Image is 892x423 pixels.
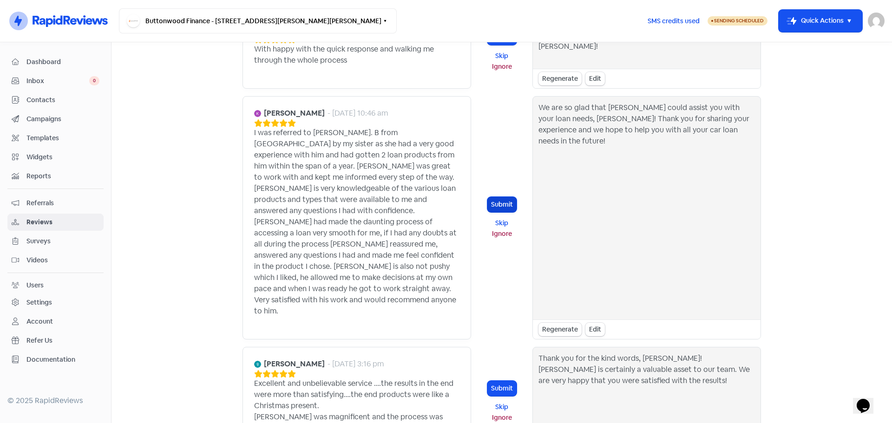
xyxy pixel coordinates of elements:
div: Account [26,317,53,326]
a: Account [7,313,104,330]
span: Reports [26,171,99,181]
div: With happy with the quick response and walking me through the whole process [254,44,459,66]
button: Ignore [487,228,517,239]
span: Widgets [26,152,99,162]
div: I was referred to [PERSON_NAME]. B from [GEOGRAPHIC_DATA] by my sister as she had a very good exp... [254,127,459,317]
button: Quick Actions [779,10,862,32]
div: Users [26,280,44,290]
button: Submit [487,381,517,396]
a: Surveys [7,233,104,250]
iframe: chat widget [853,386,883,414]
a: SMS credits used [640,15,708,25]
a: Sending Scheduled [708,15,767,26]
img: Avatar [254,361,261,368]
a: Inbox 0 [7,72,104,90]
button: Skip [487,51,517,61]
a: Dashboard [7,53,104,71]
div: Regenerate [538,72,582,85]
div: - [DATE] 3:16 pm [328,358,384,370]
div: Edit [585,323,605,336]
span: Dashboard [26,57,99,67]
span: Documentation [26,355,99,364]
span: Sending Scheduled [714,18,764,24]
a: Reports [7,168,104,185]
button: Ignore [487,412,517,423]
a: Referrals [7,195,104,212]
span: Templates [26,133,99,143]
b: [PERSON_NAME] [264,358,325,370]
a: Contacts [7,91,104,109]
span: Contacts [26,95,99,105]
button: Buttonwood Finance - [STREET_ADDRESS][PERSON_NAME][PERSON_NAME] [119,8,397,33]
div: Regenerate [538,323,582,336]
a: Videos [7,252,104,269]
a: Widgets [7,149,104,166]
a: Settings [7,294,104,311]
a: Campaigns [7,111,104,128]
img: User [868,13,885,29]
a: Templates [7,130,104,147]
div: © 2025 RapidReviews [7,395,104,406]
button: Submit [487,197,517,212]
button: Ignore [487,61,517,72]
div: Settings [26,298,52,307]
b: [PERSON_NAME] [264,108,325,119]
button: Skip [487,218,517,228]
a: Documentation [7,351,104,368]
span: Inbox [26,76,89,86]
span: Reviews [26,217,99,227]
span: Videos [26,255,99,265]
span: SMS credits used [648,16,700,26]
button: Skip [487,402,517,412]
span: Refer Us [26,336,99,345]
div: Edit [585,72,605,85]
div: - [DATE] 10:46 am [328,108,388,119]
div: We are so glad that [PERSON_NAME] could assist you with your loan needs, [PERSON_NAME]! Thank you... [538,102,755,314]
span: Referrals [26,198,99,208]
span: Surveys [26,236,99,246]
a: Refer Us [7,332,104,349]
img: Avatar [254,110,261,117]
a: Reviews [7,214,104,231]
a: Users [7,277,104,294]
span: Campaigns [26,114,99,124]
span: 0 [89,76,99,85]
